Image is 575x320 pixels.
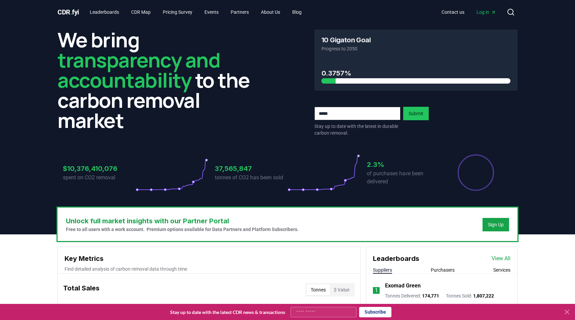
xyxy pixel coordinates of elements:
[488,221,504,228] a: Sign Up
[436,6,470,18] a: Contact us
[375,286,378,294] p: 1
[321,37,371,43] h3: 10 Gigaton Goal
[65,254,353,264] h3: Key Metrics
[471,6,501,18] a: Log in
[57,7,79,17] a: CDR.fyi
[457,154,495,191] div: Percentage of sales delivered
[385,292,439,299] p: Tonnes Delivered :
[84,6,307,18] nav: Main
[126,6,156,18] a: CDR Map
[493,267,510,273] button: Services
[373,254,419,264] h3: Leaderboards
[65,266,353,272] p: Find detailed analysis of carbon removal data through time.
[321,45,510,52] p: Progress to 2050
[483,218,509,231] button: Sign Up
[63,164,136,174] h3: $10,376,410,076
[199,6,224,18] a: Events
[157,6,198,18] a: Pricing Survey
[367,159,439,170] h3: 2.3%
[70,8,72,16] span: .
[63,283,100,296] h3: Total Sales
[403,107,429,120] button: Submit
[57,30,261,130] h2: We bring to the carbon removal market
[314,123,400,136] p: Stay up to date with the latest in durable carbon removal.
[57,8,79,16] span: CDR fyi
[385,282,421,290] a: Exomad Green
[436,6,501,18] nav: Main
[431,267,455,273] button: Purchasers
[215,174,287,182] p: tonnes of CO2 has been sold
[57,46,220,94] span: transparency and accountability
[330,284,353,295] button: $ Value
[307,284,330,295] button: Tonnes
[321,68,510,78] h3: 0.3757%
[84,6,124,18] a: Leaderboards
[367,170,439,186] p: of purchases have been delivered
[373,267,392,273] button: Suppliers
[446,292,494,299] p: Tonnes Sold :
[66,226,299,233] p: Free to all users with a work account. Premium options available for Data Partners and Platform S...
[63,174,136,182] p: spent on CO2 removal
[66,216,299,226] h3: Unlock full market insights with our Partner Portal
[256,6,285,18] a: About Us
[215,164,287,174] h3: 37,565,847
[492,255,510,263] a: View All
[287,6,307,18] a: Blog
[422,293,439,299] span: 174,771
[473,293,494,299] span: 1,807,222
[225,6,254,18] a: Partners
[476,9,496,15] span: Log in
